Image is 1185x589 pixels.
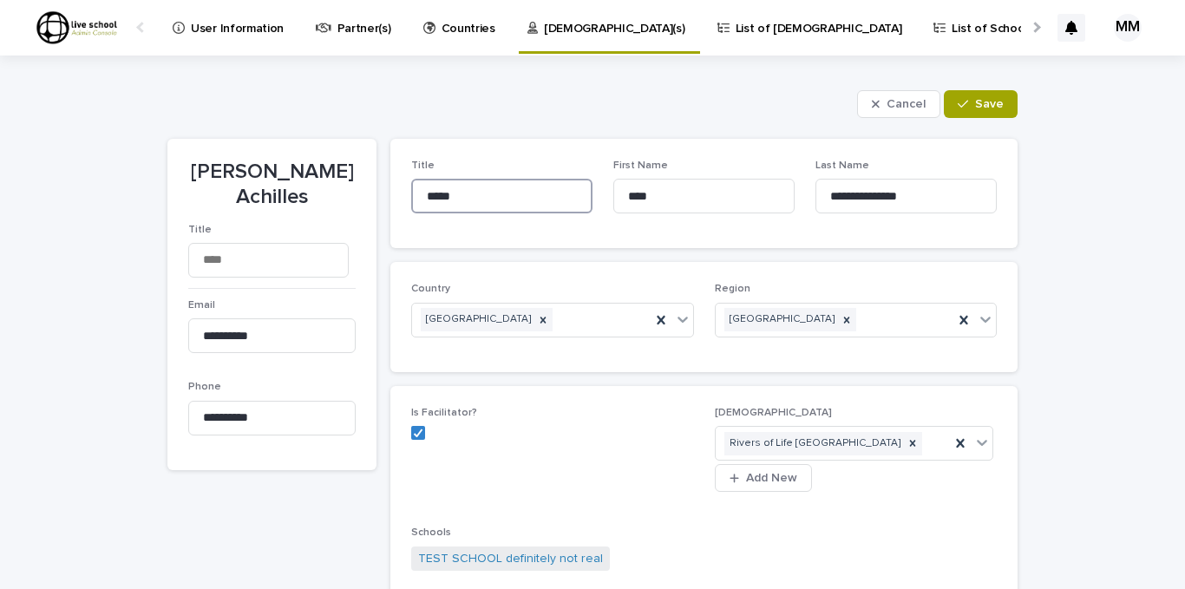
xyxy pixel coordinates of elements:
span: Is Facilitator? [411,408,477,418]
span: Title [411,160,435,171]
span: First Name [613,160,668,171]
p: [PERSON_NAME] Achilles [188,160,356,210]
span: Last Name [815,160,869,171]
div: MM [1114,14,1142,42]
span: Phone [188,382,221,392]
div: [GEOGRAPHIC_DATA] [421,308,534,331]
span: Save [975,98,1004,110]
span: Email [188,300,215,311]
span: Add New [746,472,797,484]
span: [DEMOGRAPHIC_DATA] [715,408,832,418]
button: Cancel [857,90,940,118]
img: R9sz75l8Qv2hsNfpjweZ [35,10,119,45]
a: TEST SCHOOL definitely not real [418,550,603,568]
div: [GEOGRAPHIC_DATA] [724,308,837,331]
span: Region [715,284,750,294]
span: Country [411,284,450,294]
button: Add New [715,464,812,492]
button: Save [944,90,1018,118]
span: Cancel [887,98,926,110]
span: Title [188,225,212,235]
span: Schools [411,527,451,538]
div: Rivers of Life [GEOGRAPHIC_DATA] [724,432,903,455]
